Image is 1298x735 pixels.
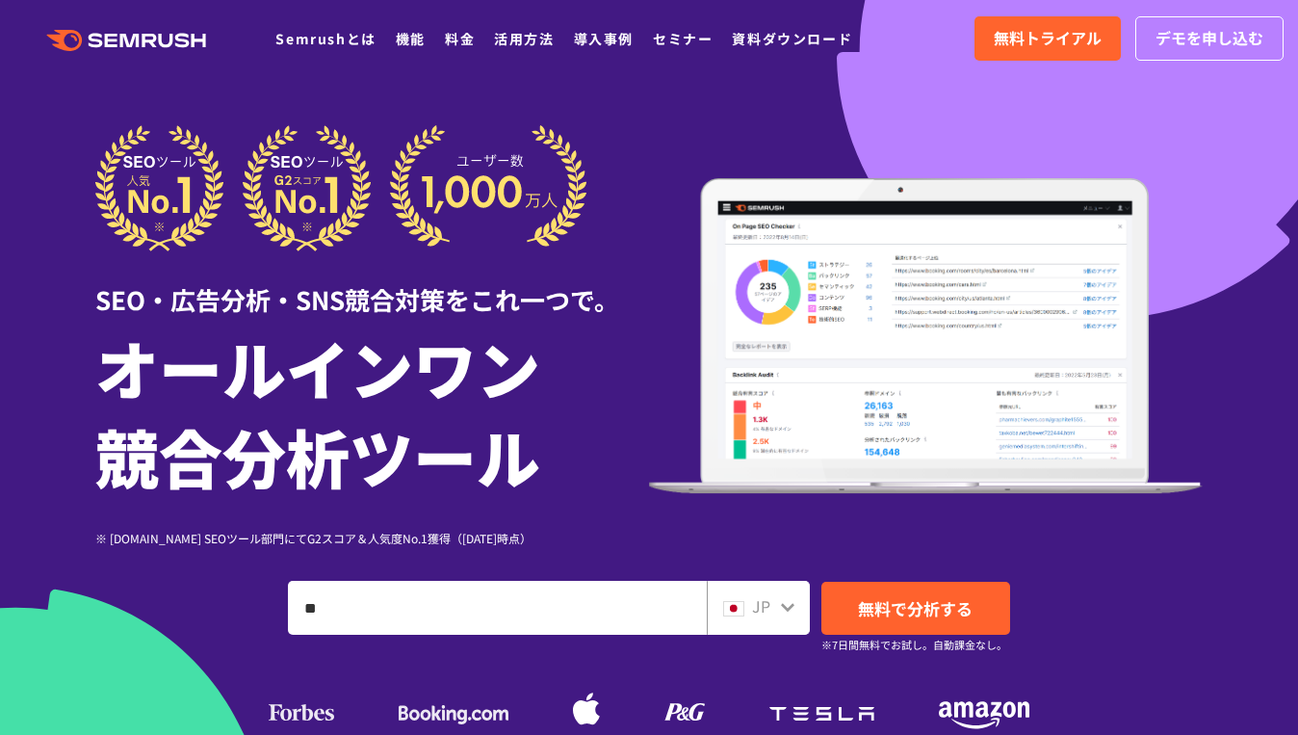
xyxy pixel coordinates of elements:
a: 料金 [445,29,475,48]
a: 資料ダウンロード [732,29,852,48]
span: 無料トライアル [994,26,1102,51]
span: 無料で分析する [858,596,973,620]
input: ドメイン、キーワードまたはURLを入力してください [289,582,706,634]
a: 導入事例 [574,29,634,48]
span: デモを申し込む [1155,26,1263,51]
a: セミナー [653,29,713,48]
a: 無料で分析する [821,582,1010,635]
a: Semrushとは [275,29,376,48]
span: JP [752,594,770,617]
div: SEO・広告分析・SNS競合対策をこれ一つで。 [95,251,649,318]
a: 機能 [396,29,426,48]
a: 無料トライアル [974,16,1121,61]
a: デモを申し込む [1135,16,1284,61]
div: ※ [DOMAIN_NAME] SEOツール部門にてG2スコア＆人気度No.1獲得（[DATE]時点） [95,529,649,547]
h1: オールインワン 競合分析ツール [95,323,649,500]
a: 活用方法 [494,29,554,48]
small: ※7日間無料でお試し。自動課金なし。 [821,636,1007,654]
